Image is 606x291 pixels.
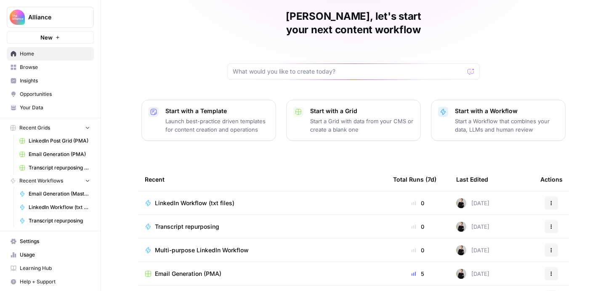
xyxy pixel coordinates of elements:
[20,90,90,98] span: Opportunities
[145,168,380,191] div: Recent
[7,31,94,44] button: New
[29,164,90,172] span: Transcript repurposing (FA)
[19,177,63,185] span: Recent Workflows
[29,151,90,158] span: Email Generation (PMA)
[286,100,421,141] button: Start with a GridStart a Grid with data from your CMS or create a blank one
[456,269,489,279] div: [DATE]
[540,168,563,191] div: Actions
[16,187,94,201] a: Email Generation (Master)
[456,198,466,208] img: rzyuksnmva7rad5cmpd7k6b2ndco
[29,204,90,211] span: LinkedIn Workflow (txt files)
[7,87,94,101] a: Opportunities
[310,117,414,134] p: Start a Grid with data from your CMS or create a blank one
[19,124,50,132] span: Recent Grids
[16,201,94,214] a: LinkedIn Workflow (txt files)
[7,47,94,61] a: Home
[7,275,94,288] button: Help + Support
[7,74,94,87] a: Insights
[456,198,489,208] div: [DATE]
[155,222,219,231] span: Transcript repurposing
[16,134,94,148] a: LinkedIn Post Grid (PMA)
[455,107,558,115] p: Start with a Workflow
[29,217,90,225] span: Transcript repurposing
[16,148,94,161] a: Email Generation (PMA)
[145,222,380,231] a: Transcript repurposing
[20,238,90,245] span: Settings
[20,104,90,111] span: Your Data
[393,246,443,254] div: 0
[455,117,558,134] p: Start a Workflow that combines your data, LLMs and human review
[20,251,90,259] span: Usage
[145,246,380,254] a: Multi-purpose LinkedIn Workflow
[393,199,443,207] div: 0
[165,117,269,134] p: Launch best-practice driven templates for content creation and operations
[7,101,94,114] a: Your Data
[456,168,488,191] div: Last Edited
[29,137,90,145] span: LinkedIn Post Grid (PMA)
[29,190,90,198] span: Email Generation (Master)
[233,67,464,76] input: What would you like to create today?
[310,107,414,115] p: Start with a Grid
[7,235,94,248] a: Settings
[456,222,466,232] img: rzyuksnmva7rad5cmpd7k6b2ndco
[165,107,269,115] p: Start with a Template
[145,199,380,207] a: LinkedIn Workflow (txt files)
[456,245,489,255] div: [DATE]
[7,175,94,187] button: Recent Workflows
[7,122,94,134] button: Recent Grids
[456,269,466,279] img: rzyuksnmva7rad5cmpd7k6b2ndco
[7,248,94,262] a: Usage
[393,270,443,278] div: 5
[431,100,566,141] button: Start with a WorkflowStart a Workflow that combines your data, LLMs and human review
[141,100,276,141] button: Start with a TemplateLaunch best-practice driven templates for content creation and operations
[20,50,90,58] span: Home
[155,199,234,207] span: LinkedIn Workflow (txt files)
[40,33,53,42] span: New
[7,262,94,275] a: Learning Hub
[155,270,221,278] span: Email Generation (PMA)
[16,214,94,228] a: Transcript repurposing
[20,77,90,85] span: Insights
[28,13,79,21] span: Alliance
[20,278,90,286] span: Help + Support
[7,61,94,74] a: Browse
[393,168,436,191] div: Total Runs (7d)
[20,265,90,272] span: Learning Hub
[16,161,94,175] a: Transcript repurposing (FA)
[145,270,380,278] a: Email Generation (PMA)
[7,7,94,28] button: Workspace: Alliance
[456,222,489,232] div: [DATE]
[393,222,443,231] div: 0
[456,245,466,255] img: rzyuksnmva7rad5cmpd7k6b2ndco
[227,10,480,37] h1: [PERSON_NAME], let's start your next content workflow
[155,246,249,254] span: Multi-purpose LinkedIn Workflow
[20,63,90,71] span: Browse
[10,10,25,25] img: Alliance Logo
